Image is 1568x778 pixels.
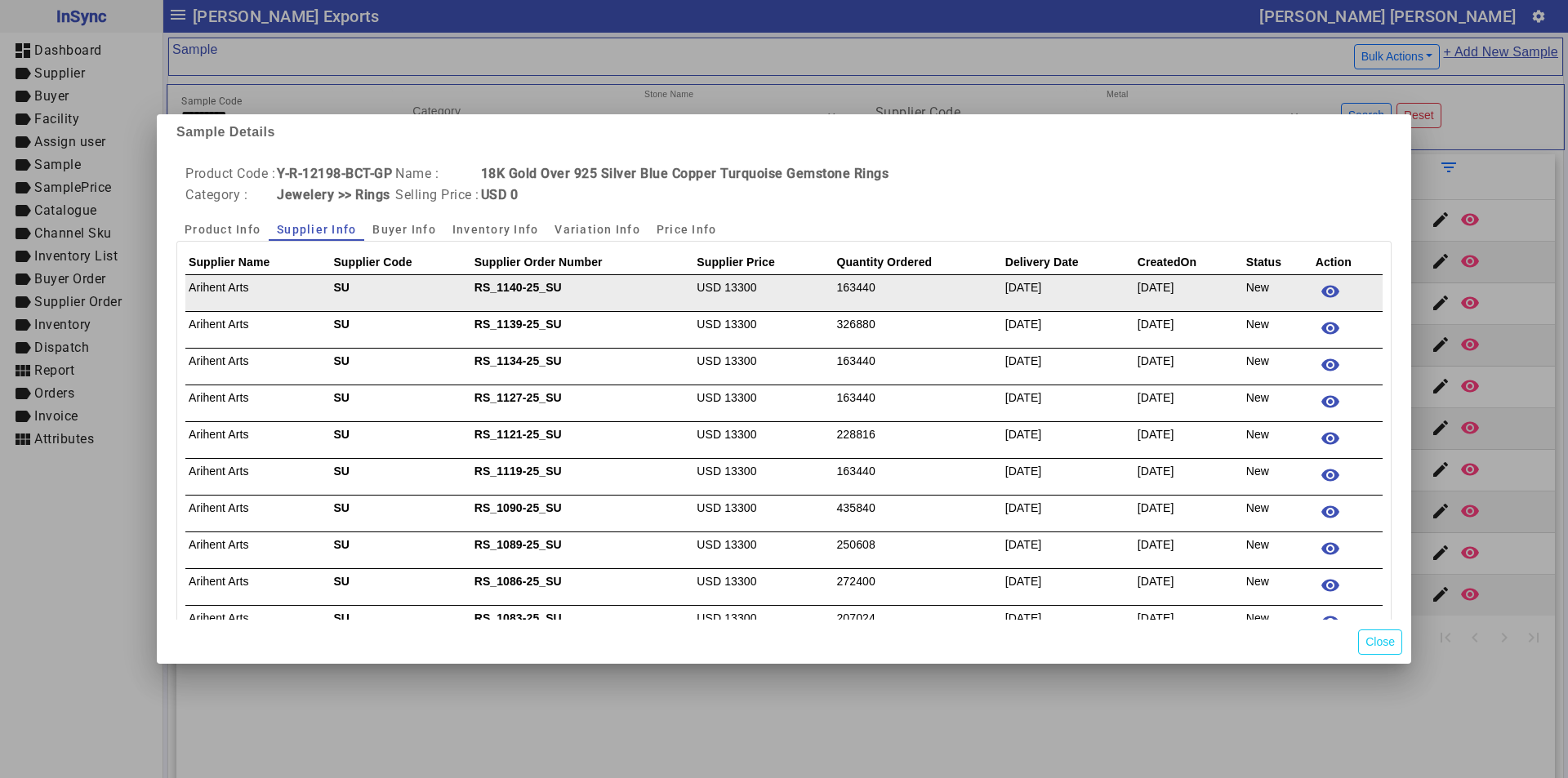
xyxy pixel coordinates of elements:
mat-icon: remove_red_eye [1321,392,1340,411]
th: SU [330,495,470,531]
td: 228816 [833,421,1001,458]
td: 163440 [833,385,1001,421]
td: 163440 [833,274,1001,311]
td: [DATE] [1002,605,1134,642]
td: [DATE] [1002,421,1134,458]
td: Arihent Arts [185,495,330,531]
th: RS_1139-25_SU [471,311,694,348]
th: CreatedOn [1134,250,1243,275]
td: New [1243,274,1312,311]
th: RS_1121-25_SU [471,421,694,458]
td: 207024 [833,605,1001,642]
td: New [1243,531,1312,568]
th: RS_1140-25_SU [471,274,694,311]
td: New [1243,311,1312,348]
th: SU [330,531,470,568]
td: USD 13300 [693,274,833,311]
td: [DATE] [1002,568,1134,605]
td: [DATE] [1134,495,1243,531]
td: Arihent Arts [185,385,330,421]
td: [DATE] [1002,348,1134,385]
td: [DATE] [1002,458,1134,495]
td: USD 13300 [693,311,833,348]
td: [DATE] [1134,421,1243,458]
td: [DATE] [1002,495,1134,531]
th: Supplier Code [330,250,470,275]
th: SU [330,458,470,495]
b: USD 0 [481,187,519,202]
th: RS_1119-25_SU [471,458,694,495]
b: Jewelery >> Rings [277,187,390,202]
b: 18K Gold Over 925 Silver Blue Copper Turquoise Gemstone Rings [481,166,889,181]
th: RS_1127-25_SU [471,385,694,421]
mat-icon: remove_red_eye [1321,465,1340,485]
td: [DATE] [1134,605,1243,642]
td: [DATE] [1134,311,1243,348]
mat-icon: remove_red_eye [1321,355,1340,375]
th: Supplier Name [185,250,330,275]
b: Sample Details [176,125,275,139]
th: SU [330,311,470,348]
td: New [1243,385,1312,421]
th: RS_1083-25_SU [471,605,694,642]
td: Arihent Arts [185,605,330,642]
td: [DATE] [1134,385,1243,421]
th: Supplier Price [693,250,833,275]
td: Arihent Arts [185,311,330,348]
td: 163440 [833,458,1001,495]
td: [DATE] [1002,385,1134,421]
th: Status [1243,250,1312,275]
td: USD 13300 [693,421,833,458]
b: Y-R-12198-BCT-GP [277,166,392,181]
td: [DATE] [1134,348,1243,385]
mat-icon: remove_red_eye [1321,576,1340,595]
mat-icon: remove_red_eye [1321,612,1340,632]
th: SU [330,568,470,605]
td: New [1243,605,1312,642]
td: Arihent Arts [185,568,330,605]
span: Buyer Info [372,224,436,235]
th: Delivery Date [1002,250,1134,275]
span: Variation Info [555,224,640,235]
mat-icon: remove_red_eye [1321,502,1340,522]
th: RS_1134-25_SU [471,348,694,385]
td: New [1243,421,1312,458]
td: USD 13300 [693,495,833,531]
td: New [1243,495,1312,531]
td: [DATE] [1002,531,1134,568]
td: New [1243,348,1312,385]
td: 163440 [833,348,1001,385]
td: Arihent Arts [185,458,330,495]
th: RS_1089-25_SU [471,531,694,568]
th: SU [330,605,470,642]
td: Arihent Arts [185,531,330,568]
td: [DATE] [1134,274,1243,311]
td: USD 13300 [693,348,833,385]
td: Arihent Arts [185,348,330,385]
td: USD 13300 [693,458,833,495]
span: Inventory Info [452,224,539,235]
td: USD 13300 [693,568,833,605]
td: [DATE] [1134,458,1243,495]
mat-icon: remove_red_eye [1321,318,1340,338]
th: Supplier Order Number [471,250,694,275]
td: Selling Price : [394,184,480,206]
td: Category : [185,184,276,206]
th: Quantity Ordered [833,250,1001,275]
th: RS_1086-25_SU [471,568,694,605]
td: USD 13300 [693,605,833,642]
th: SU [330,348,470,385]
th: SU [330,385,470,421]
td: [DATE] [1002,274,1134,311]
td: Name : [394,163,480,184]
span: Supplier Info [277,224,356,235]
td: [DATE] [1134,531,1243,568]
td: 272400 [833,568,1001,605]
td: Arihent Arts [185,421,330,458]
td: [DATE] [1002,311,1134,348]
th: Action [1312,250,1383,275]
span: Price Info [657,224,717,235]
td: New [1243,458,1312,495]
td: 250608 [833,531,1001,568]
th: SU [330,274,470,311]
